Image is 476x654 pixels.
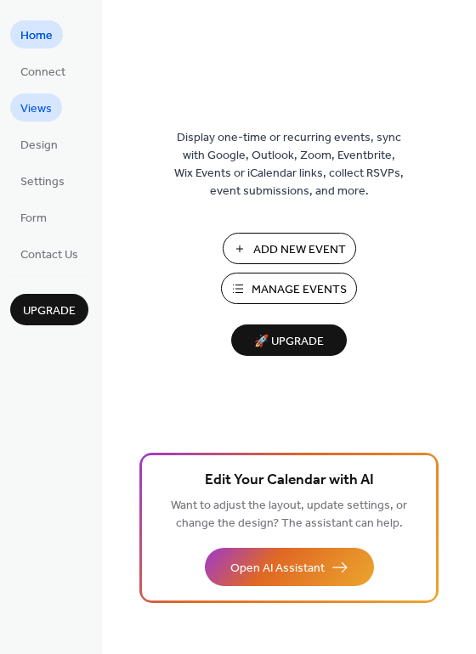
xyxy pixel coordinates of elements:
span: Views [20,100,52,118]
span: Home [20,27,53,45]
span: Display one-time or recurring events, sync with Google, Outlook, Zoom, Eventbrite, Wix Events or ... [174,129,404,200]
a: Settings [10,166,75,195]
a: Home [10,20,63,48]
span: Want to adjust the layout, update settings, or change the design? The assistant can help. [171,494,407,535]
span: Design [20,137,58,155]
span: Edit Your Calendar with AI [205,469,374,493]
span: Manage Events [252,281,347,299]
span: Form [20,210,47,228]
a: Design [10,130,68,158]
button: Open AI Assistant [205,548,374,586]
span: Upgrade [23,302,76,320]
button: Add New Event [223,233,356,264]
a: Contact Us [10,240,88,268]
span: Open AI Assistant [230,560,325,578]
span: Contact Us [20,246,78,264]
span: 🚀 Upgrade [241,330,337,353]
span: Settings [20,173,65,191]
span: Connect [20,64,65,82]
a: Form [10,203,57,231]
a: Views [10,93,62,121]
button: Upgrade [10,294,88,325]
button: Manage Events [221,273,357,304]
span: Add New Event [253,241,346,259]
a: Connect [10,57,76,85]
button: 🚀 Upgrade [231,324,347,356]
